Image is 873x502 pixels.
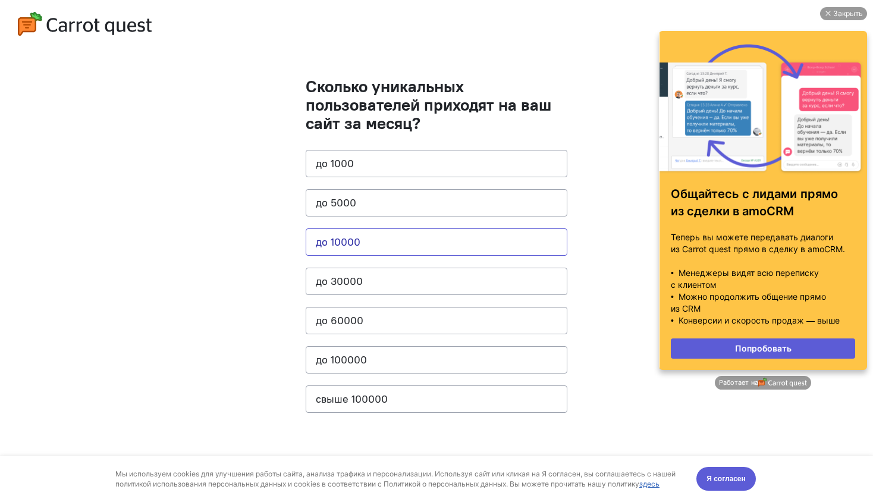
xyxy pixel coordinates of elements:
p: • Можно продолжить общение прямо [18,291,202,303]
div: Закрыть [180,7,210,20]
img: logo [105,378,154,388]
strong: из сделки в amoCRM [18,204,141,218]
button: свыше 100000 [306,385,567,413]
button: Я согласен [696,11,756,35]
button: до 5000 [306,189,567,217]
p: Теперь вы можете передавать диалоги из Carrot quest прямо в сделку в amoCRM. [18,231,202,255]
div: Мы используем cookies для улучшения работы сайта, анализа трафика и персонализации. Используя сай... [115,13,683,33]
strong: Общайтесь с лидами [18,187,144,201]
button: до 10000 [306,228,567,256]
p: • Менеджеры видят всю переписку [18,267,202,279]
strong: прямо [147,187,185,201]
button: до 30000 [306,268,567,295]
button: до 1000 [306,150,567,177]
span: Я согласен [706,17,746,29]
p: с клиентом [18,279,202,291]
span: Работает на [66,378,105,387]
a: Попробовать [18,338,202,359]
a: здесь [639,24,660,33]
img: logo [18,12,152,36]
p: из CRM [18,303,202,315]
h1: Сколько уникальных пользователей приходят на ваш сайт за месяц? [306,77,567,132]
p: • Конверсии и скорость продаж — выше [18,315,202,327]
button: до 60000 [306,307,567,334]
a: Работает на [62,376,158,390]
button: до 100000 [306,346,567,374]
